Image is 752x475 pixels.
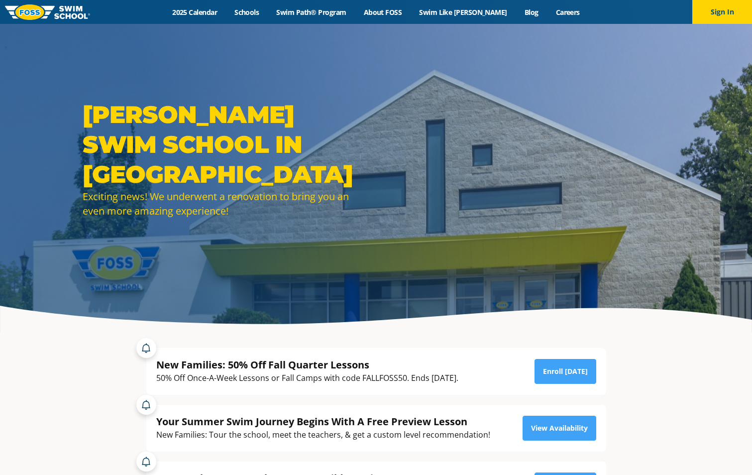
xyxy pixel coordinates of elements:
[355,7,411,17] a: About FOSS
[156,358,458,371] div: New Families: 50% Off Fall Quarter Lessons
[547,7,588,17] a: Careers
[156,371,458,385] div: 50% Off Once-A-Week Lessons or Fall Camps with code FALLFOSS50. Ends [DATE].
[83,189,371,218] div: Exciting news! We underwent a renovation to bring you an even more amazing experience!
[516,7,547,17] a: Blog
[411,7,516,17] a: Swim Like [PERSON_NAME]
[5,4,90,20] img: FOSS Swim School Logo
[164,7,226,17] a: 2025 Calendar
[535,359,596,384] a: Enroll [DATE]
[156,415,490,428] div: Your Summer Swim Journey Begins With A Free Preview Lesson
[523,416,596,441] a: View Availability
[268,7,355,17] a: Swim Path® Program
[226,7,268,17] a: Schools
[156,428,490,442] div: New Families: Tour the school, meet the teachers, & get a custom level recommendation!
[83,100,371,189] h1: [PERSON_NAME] SWIM SCHOOL IN [GEOGRAPHIC_DATA]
